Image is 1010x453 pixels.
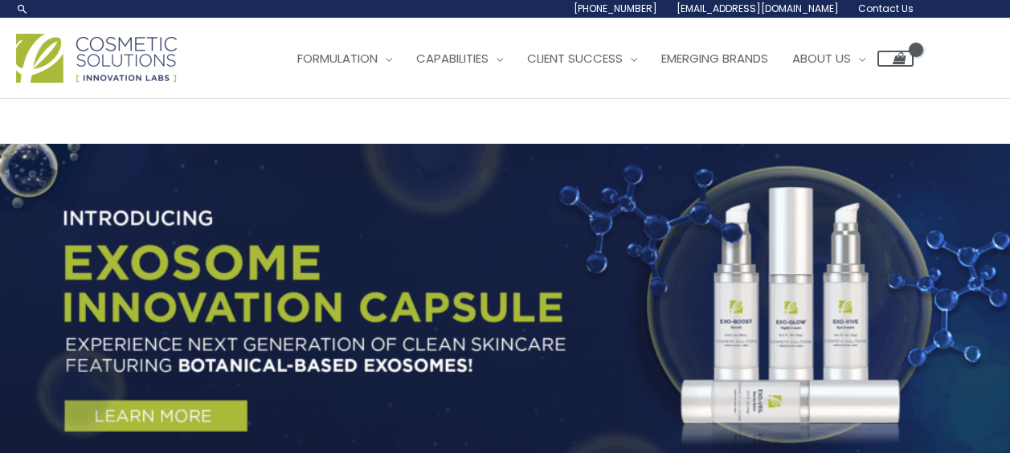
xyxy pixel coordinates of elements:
span: [EMAIL_ADDRESS][DOMAIN_NAME] [677,2,839,15]
a: Capabilities [404,35,515,83]
a: Client Success [515,35,649,83]
span: Formulation [297,50,378,67]
a: Emerging Brands [649,35,780,83]
span: Client Success [527,50,623,67]
span: Contact Us [858,2,914,15]
a: Formulation [285,35,404,83]
a: Search icon link [16,2,29,15]
span: Emerging Brands [661,50,768,67]
nav: Site Navigation [273,35,914,83]
span: Capabilities [416,50,489,67]
img: Cosmetic Solutions Logo [16,34,177,83]
a: About Us [780,35,877,83]
span: About Us [792,50,851,67]
a: View Shopping Cart, empty [877,51,914,67]
span: [PHONE_NUMBER] [574,2,657,15]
